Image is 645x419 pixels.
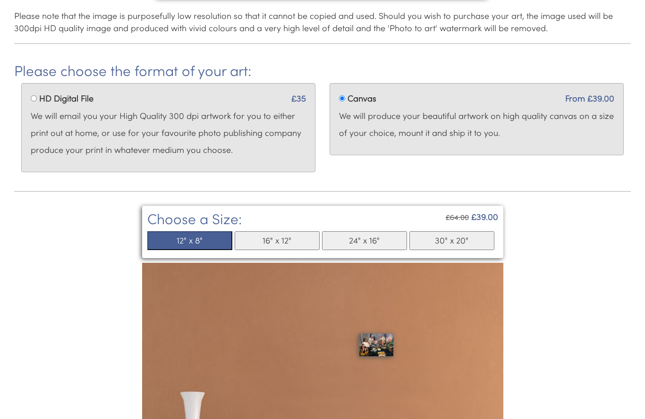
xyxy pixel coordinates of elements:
[446,212,469,222] span: £64.00
[471,211,498,222] span: £39.00
[322,231,407,250] button: 24" x 16"
[31,107,306,158] p: We will email you your High Quality 300 dpi artwork for you to either print out at home, or use f...
[14,10,613,34] span: Please note that the image is purposefully low resolution so that it cannot be copied and used. S...
[359,334,393,356] img: Painting
[147,231,232,250] button: 12" x 8"
[14,63,631,78] h2: Please choose the format of your art:
[235,231,320,250] button: 16" x 12"
[291,92,306,105] span: £35
[339,107,614,141] p: We will produce your beautiful artwork on high quality canvas on a size of your choice, mount it ...
[565,92,614,105] span: From £39.00
[39,92,93,105] label: HD Digital File
[348,92,376,105] label: Canvas
[147,211,242,226] h3: Choose a Size:
[409,231,494,250] button: 30" x 20"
